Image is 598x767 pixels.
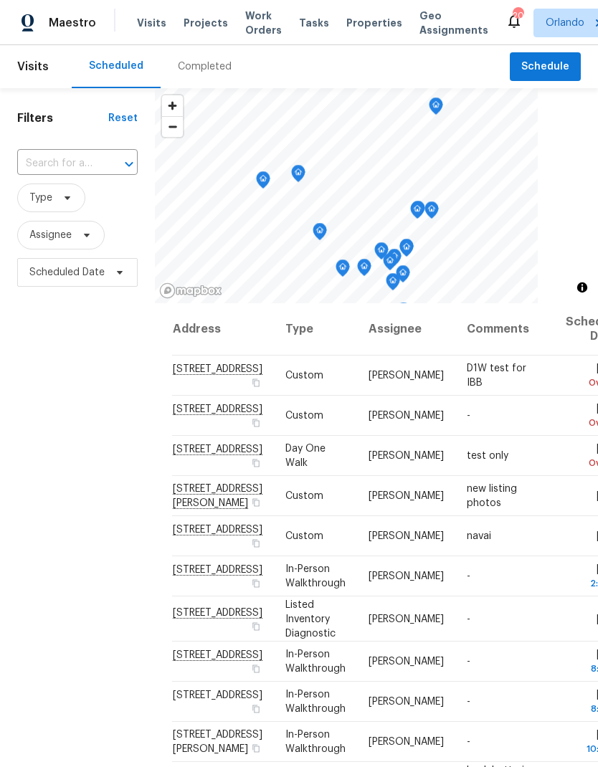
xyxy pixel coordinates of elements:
[399,239,414,261] div: Map marker
[250,577,262,590] button: Copy Address
[429,97,443,120] div: Map marker
[250,416,262,429] button: Copy Address
[574,279,591,296] button: Toggle attribution
[410,201,424,224] div: Map marker
[274,303,357,356] th: Type
[29,265,105,280] span: Scheduled Date
[162,95,183,116] button: Zoom in
[285,690,346,714] span: In-Person Walkthrough
[49,16,96,30] span: Maestro
[17,111,108,125] h1: Filters
[386,273,400,295] div: Map marker
[173,730,262,754] span: [STREET_ADDRESS][PERSON_NAME]
[162,117,183,137] span: Zoom out
[250,496,262,509] button: Copy Address
[369,657,444,667] span: [PERSON_NAME]
[184,16,228,30] span: Projects
[250,537,262,550] button: Copy Address
[467,697,470,707] span: -
[397,302,411,325] div: Map marker
[369,737,444,747] span: [PERSON_NAME]
[510,52,581,82] button: Schedule
[369,451,444,461] span: [PERSON_NAME]
[369,571,444,581] span: [PERSON_NAME]
[108,111,138,125] div: Reset
[513,9,523,23] div: 20
[17,153,98,175] input: Search for an address...
[89,59,143,73] div: Scheduled
[369,371,444,381] span: [PERSON_NAME]
[467,737,470,747] span: -
[172,303,274,356] th: Address
[419,9,488,37] span: Geo Assignments
[357,303,455,356] th: Assignee
[285,564,346,589] span: In-Person Walkthrough
[119,154,139,174] button: Open
[546,16,584,30] span: Orlando
[313,223,327,245] div: Map marker
[162,116,183,137] button: Zoom out
[396,265,410,287] div: Map marker
[137,16,166,30] span: Visits
[411,201,425,223] div: Map marker
[399,239,414,262] div: Map marker
[250,742,262,755] button: Copy Address
[250,619,262,632] button: Copy Address
[159,282,222,299] a: Mapbox homepage
[336,259,350,282] div: Map marker
[285,730,346,754] span: In-Person Walkthrough
[245,9,282,37] span: Work Orders
[467,571,470,581] span: -
[467,657,470,667] span: -
[256,171,270,194] div: Map marker
[369,491,444,501] span: [PERSON_NAME]
[285,491,323,501] span: Custom
[29,228,72,242] span: Assignee
[285,599,336,638] span: Listed Inventory Diagnostic
[387,249,402,271] div: Map marker
[285,444,326,468] span: Day One Walk
[369,697,444,707] span: [PERSON_NAME]
[467,363,526,388] span: D1W test for IBB
[29,191,52,205] span: Type
[17,51,49,82] span: Visits
[467,411,470,421] span: -
[178,59,232,74] div: Completed
[285,649,346,674] span: In-Person Walkthrough
[346,16,402,30] span: Properties
[299,18,329,28] span: Tasks
[291,165,305,187] div: Map marker
[424,201,439,224] div: Map marker
[369,614,444,624] span: [PERSON_NAME]
[250,662,262,675] button: Copy Address
[250,702,262,715] button: Copy Address
[369,531,444,541] span: [PERSON_NAME]
[467,484,517,508] span: new listing photos
[173,690,262,700] span: [STREET_ADDRESS]
[383,253,397,275] div: Map marker
[155,88,538,303] canvas: Map
[578,280,587,295] span: Toggle attribution
[357,259,371,281] div: Map marker
[369,411,444,421] span: [PERSON_NAME]
[285,371,323,381] span: Custom
[285,411,323,421] span: Custom
[467,451,508,461] span: test only
[285,531,323,541] span: Custom
[374,242,389,265] div: Map marker
[467,614,470,624] span: -
[250,457,262,470] button: Copy Address
[250,376,262,389] button: Copy Address
[455,303,554,356] th: Comments
[467,531,491,541] span: navai
[521,58,569,76] span: Schedule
